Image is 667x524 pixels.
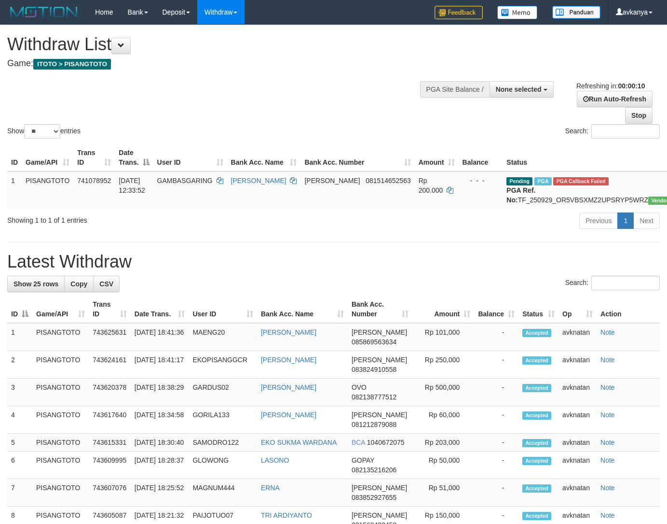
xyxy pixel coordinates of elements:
[618,82,645,90] strong: 00:00:10
[600,383,615,391] a: Note
[131,323,189,351] td: [DATE] 18:41:36
[412,406,474,434] td: Rp 60,000
[412,434,474,452] td: Rp 203,000
[7,276,65,292] a: Show 25 rows
[565,276,660,290] label: Search:
[89,296,131,323] th: Trans ID: activate to sort column ascending
[633,212,660,229] a: Next
[352,356,407,364] span: [PERSON_NAME]
[7,35,435,54] h1: Withdraw List
[367,439,405,446] span: Copy 1040672075 to clipboard
[522,512,551,520] span: Accepted
[474,452,518,479] td: -
[579,212,618,229] a: Previous
[189,351,257,379] td: EKOPISANGGCR
[32,351,89,379] td: PISANGTOTO
[558,434,597,452] td: avknatan
[7,5,81,19] img: MOTION_logo.png
[89,351,131,379] td: 743624161
[600,356,615,364] a: Note
[352,466,396,474] span: Copy 082135216206 to clipboard
[577,91,653,107] a: Run Auto-Refresh
[131,479,189,507] td: [DATE] 18:25:52
[7,124,81,139] label: Show entries
[257,296,348,323] th: Bank Acc. Name: activate to sort column ascending
[558,406,597,434] td: avknatan
[522,457,551,465] span: Accepted
[300,144,414,171] th: Bank Acc. Number: activate to sort column ascending
[7,323,32,351] td: 1
[352,456,374,464] span: GOPAY
[419,177,443,194] span: Rp 200.000
[600,328,615,336] a: Note
[558,452,597,479] td: avknatan
[490,81,554,98] button: None selected
[189,296,257,323] th: User ID: activate to sort column ascending
[22,171,73,209] td: PISANGTOTO
[157,177,213,184] span: GAMBASGARING
[558,379,597,406] td: avknatan
[189,379,257,406] td: GARDUS02
[522,484,551,493] span: Accepted
[153,144,227,171] th: User ID: activate to sort column ascending
[366,177,410,184] span: Copy 081514652563 to clipboard
[131,434,189,452] td: [DATE] 18:30:40
[534,177,551,185] span: Marked by avkdimas
[558,479,597,507] td: avknatan
[352,511,407,519] span: [PERSON_NAME]
[352,439,365,446] span: BCA
[412,323,474,351] td: Rp 101,000
[474,323,518,351] td: -
[189,406,257,434] td: GORILA133
[119,177,145,194] span: [DATE] 12:33:52
[597,296,660,323] th: Action
[7,406,32,434] td: 4
[576,82,645,90] span: Refreshing in:
[89,323,131,351] td: 743625631
[24,124,60,139] select: Showentries
[553,177,608,185] span: PGA Error
[522,356,551,365] span: Accepted
[352,484,407,492] span: [PERSON_NAME]
[474,434,518,452] td: -
[70,280,87,288] span: Copy
[522,384,551,392] span: Accepted
[304,177,360,184] span: [PERSON_NAME]
[506,186,535,204] b: PGA Ref. No:
[558,351,597,379] td: avknatan
[7,144,22,171] th: ID
[89,406,131,434] td: 743617640
[352,494,396,501] span: Copy 083852927655 to clipboard
[32,479,89,507] td: PISANGTOTO
[552,6,600,19] img: panduan.png
[7,379,32,406] td: 3
[412,296,474,323] th: Amount: activate to sort column ascending
[261,439,337,446] a: EKO SUKMA WARDANA
[352,411,407,419] span: [PERSON_NAME]
[227,144,301,171] th: Bank Acc. Name: activate to sort column ascending
[32,434,89,452] td: PISANGTOTO
[591,124,660,139] input: Search:
[412,379,474,406] td: Rp 500,000
[22,144,73,171] th: Game/API: activate to sort column ascending
[591,276,660,290] input: Search:
[131,379,189,406] td: [DATE] 18:38:29
[261,484,280,492] a: ERNA
[189,479,257,507] td: MAGNUM444
[600,456,615,464] a: Note
[261,411,316,419] a: [PERSON_NAME]
[558,296,597,323] th: Op: activate to sort column ascending
[189,323,257,351] td: MAENG20
[131,406,189,434] td: [DATE] 18:34:58
[474,406,518,434] td: -
[352,328,407,336] span: [PERSON_NAME]
[189,452,257,479] td: GLOWONG
[463,176,499,185] div: - - -
[617,212,634,229] a: 1
[7,479,32,507] td: 7
[420,81,490,98] div: PGA Site Balance /
[600,411,615,419] a: Note
[7,59,435,69] h4: Game:
[32,296,89,323] th: Game/API: activate to sort column ascending
[522,439,551,447] span: Accepted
